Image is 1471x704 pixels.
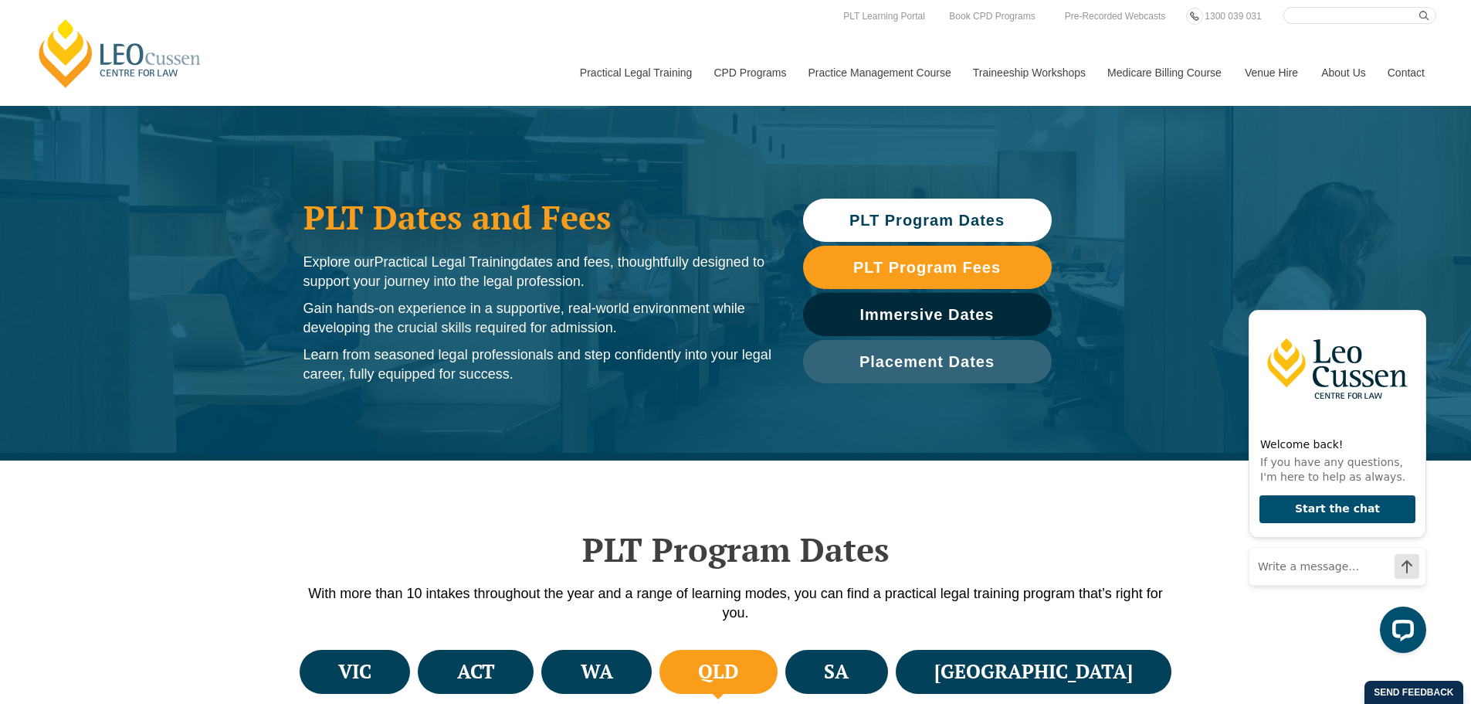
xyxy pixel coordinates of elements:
[853,260,1001,275] span: PLT Program Fees
[1205,11,1261,22] span: 1300 039 031
[1310,39,1376,106] a: About Us
[375,254,519,270] span: Practical Legal Training
[702,39,796,106] a: CPD Programs
[961,39,1096,106] a: Traineeship Workshops
[303,253,772,291] p: Explore our dates and fees, thoughtfully designed to support your journey into the legal profession.
[1096,39,1233,106] a: Medicare Billing Course
[803,199,1052,242] a: PLT Program Dates
[803,293,1052,336] a: Immersive Dates
[1233,39,1310,106] a: Venue Hire
[1376,39,1436,106] a: Contact
[803,340,1052,383] a: Placement Dates
[338,659,371,685] h4: VIC
[698,659,738,685] h4: QLD
[839,8,929,25] a: PLT Learning Portal
[296,584,1176,623] p: With more than 10 intakes throughout the year and a range of learning modes, you can find a pract...
[849,213,1005,228] span: PLT Program Dates
[296,530,1176,569] h2: PLT Program Dates
[803,246,1052,289] a: PLT Program Fees
[1236,281,1432,665] iframe: LiveChat chat widget
[35,17,205,90] a: [PERSON_NAME] Centre for Law
[568,39,703,106] a: Practical Legal Training
[859,354,995,369] span: Placement Dates
[824,659,849,685] h4: SA
[581,659,613,685] h4: WA
[860,307,995,322] span: Immersive Dates
[1201,8,1265,25] a: 1300 039 031
[303,299,772,338] p: Gain hands-on experience in a supportive, real-world environment while developing the crucial ski...
[1061,8,1170,25] a: Pre-Recorded Webcasts
[797,39,961,106] a: Practice Management Course
[945,8,1039,25] a: Book CPD Programs
[457,659,495,685] h4: ACT
[934,659,1133,685] h4: [GEOGRAPHIC_DATA]
[303,198,772,236] h1: PLT Dates and Fees
[303,345,772,384] p: Learn from seasoned legal professionals and step confidently into your legal career, fully equipp...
